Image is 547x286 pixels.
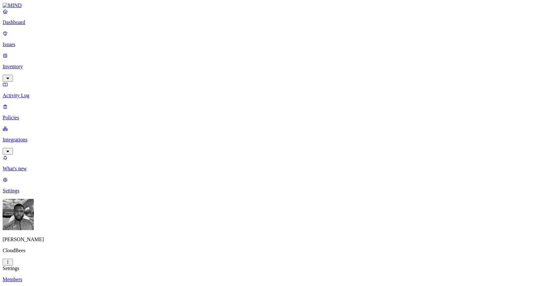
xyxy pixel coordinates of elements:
p: Integrations [3,137,544,143]
a: Members [3,277,544,282]
img: MIND [3,3,22,8]
a: Issues [3,31,544,47]
a: Dashboard [3,8,544,25]
a: Integrations [3,126,544,154]
p: Settings [3,188,544,194]
a: Settings [3,177,544,194]
div: Settings [3,266,544,271]
a: What's new [3,155,544,172]
img: Cameron White [3,199,34,230]
a: Inventory [3,53,544,81]
p: CloudBees [3,248,544,253]
p: Policies [3,115,544,121]
p: Inventory [3,64,544,70]
a: Activity Log [3,82,544,98]
a: Policies [3,104,544,121]
p: [PERSON_NAME] [3,237,544,242]
p: Dashboard [3,19,544,25]
p: What's new [3,166,544,172]
a: MIND [3,3,544,8]
p: Activity Log [3,93,544,98]
p: Issues [3,42,544,47]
